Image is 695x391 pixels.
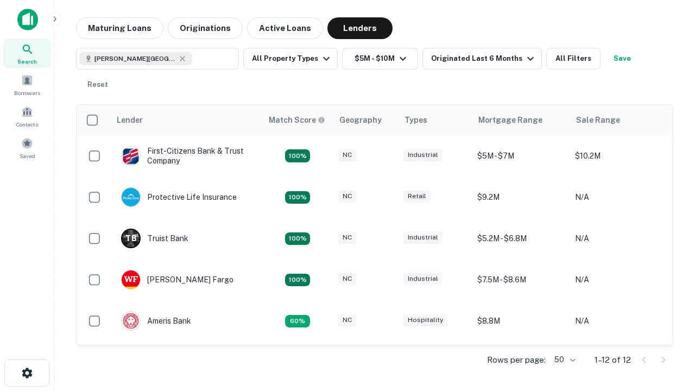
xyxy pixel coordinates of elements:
[243,48,338,70] button: All Property Types
[80,74,115,96] button: Reset
[338,231,356,244] div: NC
[3,102,51,131] a: Contacts
[472,342,570,383] td: $9.2M
[605,48,640,70] button: Save your search to get updates of matches that match your search criteria.
[121,229,188,248] div: Truist Bank
[117,113,143,127] div: Lender
[338,273,356,285] div: NC
[285,274,310,287] div: Matching Properties: 2, hasApolloMatch: undefined
[16,120,38,129] span: Contacts
[570,259,667,300] td: N/A
[333,105,398,135] th: Geography
[14,89,40,97] span: Borrowers
[478,113,542,127] div: Mortgage Range
[121,270,233,289] div: [PERSON_NAME] Fargo
[121,311,191,331] div: Ameris Bank
[570,300,667,342] td: N/A
[403,273,443,285] div: Industrial
[17,9,38,30] img: capitalize-icon.png
[403,149,443,161] div: Industrial
[125,233,136,244] p: T B
[398,105,472,135] th: Types
[285,232,310,245] div: Matching Properties: 3, hasApolloMatch: undefined
[122,188,140,206] img: picture
[403,314,447,326] div: Hospitality
[285,191,310,204] div: Matching Properties: 2, hasApolloMatch: undefined
[338,314,356,326] div: NC
[422,48,542,70] button: Originated Last 6 Months
[595,354,631,367] p: 1–12 of 12
[17,57,37,66] span: Search
[472,135,570,176] td: $5M - $7M
[122,312,140,330] img: picture
[550,352,577,368] div: 50
[472,300,570,342] td: $8.8M
[285,149,310,162] div: Matching Properties: 2, hasApolloMatch: undefined
[262,105,333,135] th: Capitalize uses an advanced AI algorithm to match your search with the best lender. The match sco...
[472,259,570,300] td: $7.5M - $8.6M
[269,114,325,126] div: Capitalize uses an advanced AI algorithm to match your search with the best lender. The match sco...
[403,231,443,244] div: Industrial
[76,17,163,39] button: Maturing Loans
[338,149,356,161] div: NC
[3,133,51,162] a: Saved
[431,52,537,65] div: Originated Last 6 Months
[285,315,310,328] div: Matching Properties: 1, hasApolloMatch: undefined
[122,270,140,289] img: picture
[546,48,601,70] button: All Filters
[327,17,393,39] button: Lenders
[94,54,176,64] span: [PERSON_NAME][GEOGRAPHIC_DATA], [GEOGRAPHIC_DATA]
[121,146,251,166] div: First-citizens Bank & Trust Company
[487,354,546,367] p: Rows per page:
[570,218,667,259] td: N/A
[121,187,237,207] div: Protective Life Insurance
[3,70,51,99] a: Borrowers
[472,176,570,218] td: $9.2M
[405,113,427,127] div: Types
[570,135,667,176] td: $10.2M
[472,105,570,135] th: Mortgage Range
[247,17,323,39] button: Active Loans
[339,113,382,127] div: Geography
[110,105,262,135] th: Lender
[570,342,667,383] td: N/A
[338,190,356,203] div: NC
[3,39,51,68] a: Search
[168,17,243,39] button: Originations
[269,114,323,126] h6: Match Score
[122,147,140,165] img: picture
[570,105,667,135] th: Sale Range
[570,176,667,218] td: N/A
[403,190,431,203] div: Retail
[20,152,35,160] span: Saved
[342,48,418,70] button: $5M - $10M
[576,113,620,127] div: Sale Range
[472,218,570,259] td: $5.2M - $6.8M
[641,269,695,321] iframe: Chat Widget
